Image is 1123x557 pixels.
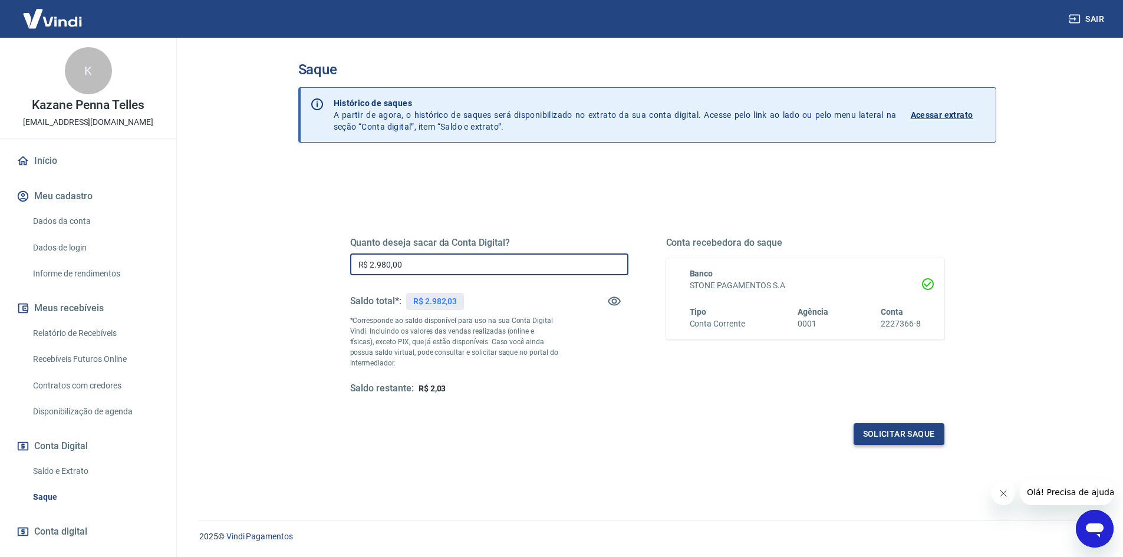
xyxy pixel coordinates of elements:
a: Saldo e Extrato [28,459,162,483]
p: [EMAIL_ADDRESS][DOMAIN_NAME] [23,116,153,128]
iframe: Fechar mensagem [992,482,1015,505]
button: Sair [1066,8,1109,30]
span: Olá! Precisa de ajuda? [7,8,99,18]
h5: Saldo total*: [350,295,401,307]
p: 2025 © [199,530,1095,543]
a: Vindi Pagamentos [226,532,293,541]
a: Saque [28,485,162,509]
a: Contratos com credores [28,374,162,398]
h6: Conta Corrente [690,318,745,330]
h5: Saldo restante: [350,383,414,395]
div: K [65,47,112,94]
h6: STONE PAGAMENTOS S.A [690,279,921,292]
button: Meus recebíveis [14,295,162,321]
span: R$ 2,03 [419,384,446,393]
a: Dados da conta [28,209,162,233]
span: Agência [798,307,828,317]
a: Acessar extrato [911,97,986,133]
h5: Quanto deseja sacar da Conta Digital? [350,237,628,249]
button: Conta Digital [14,433,162,459]
span: Conta digital [34,523,87,540]
iframe: Mensagem da empresa [1020,479,1114,505]
p: *Corresponde ao saldo disponível para uso na sua Conta Digital Vindi. Incluindo os valores das ve... [350,315,559,368]
p: A partir de agora, o histórico de saques será disponibilizado no extrato da sua conta digital. Ac... [334,97,897,133]
a: Disponibilização de agenda [28,400,162,424]
p: Histórico de saques [334,97,897,109]
p: Acessar extrato [911,109,973,121]
a: Conta digital [14,519,162,545]
span: Banco [690,269,713,278]
span: Conta [881,307,903,317]
iframe: Botão para abrir a janela de mensagens [1076,510,1114,548]
h3: Saque [298,61,996,78]
h6: 0001 [798,318,828,330]
button: Meu cadastro [14,183,162,209]
a: Recebíveis Futuros Online [28,347,162,371]
a: Início [14,148,162,174]
span: Tipo [690,307,707,317]
h5: Conta recebedora do saque [666,237,944,249]
p: R$ 2.982,03 [413,295,457,308]
img: Vindi [14,1,91,37]
button: Solicitar saque [854,423,944,445]
a: Dados de login [28,236,162,260]
a: Relatório de Recebíveis [28,321,162,345]
a: Informe de rendimentos [28,262,162,286]
h6: 2227366-8 [881,318,921,330]
p: Kazane Penna Telles [32,99,144,111]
